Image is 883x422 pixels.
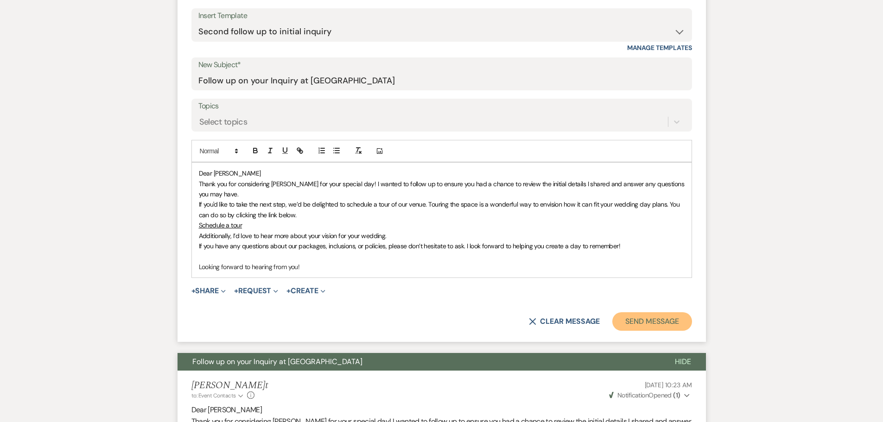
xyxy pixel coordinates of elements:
[198,58,685,72] label: New Subject*
[617,391,648,399] span: Notification
[609,391,680,399] span: Opened
[234,287,238,295] span: +
[191,380,268,391] h5: [PERSON_NAME]t
[199,242,621,250] span: If you have any questions about our packages, inclusions, or policies, please don’t hesitate to a...
[660,353,706,371] button: Hide
[612,312,692,331] button: Send Message
[199,180,686,198] span: Thank you for considering [PERSON_NAME] for your special day! I wanted to follow up to ensure you...
[191,287,196,295] span: +
[199,262,685,272] p: Looking forward to hearing from you!
[198,9,685,23] div: Insert Template
[645,381,692,389] span: [DATE] 10:23 AM
[199,169,261,177] span: Dear [PERSON_NAME]
[675,357,691,366] span: Hide
[192,357,362,366] span: Follow up on your Inquiry at [GEOGRAPHIC_DATA]
[198,100,685,113] label: Topics
[191,405,262,415] span: Dear [PERSON_NAME]
[608,391,692,400] button: NotificationOpened (1)
[673,391,680,399] strong: ( 1 )
[234,287,278,295] button: Request
[286,287,291,295] span: +
[191,287,226,295] button: Share
[627,44,692,52] a: Manage Templates
[191,392,236,399] span: to: Event Contacts
[529,318,599,325] button: Clear message
[199,232,387,240] span: Additionally, I’d love to hear more about your vision for your wedding.
[178,353,660,371] button: Follow up on your Inquiry at [GEOGRAPHIC_DATA]
[199,221,242,229] a: Schedule a tour
[199,200,681,219] span: If you'd like to take the next step, we’d be delighted to schedule a tour of our venue. Touring t...
[199,116,248,128] div: Select topics
[191,391,245,400] button: to: Event Contacts
[286,287,325,295] button: Create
